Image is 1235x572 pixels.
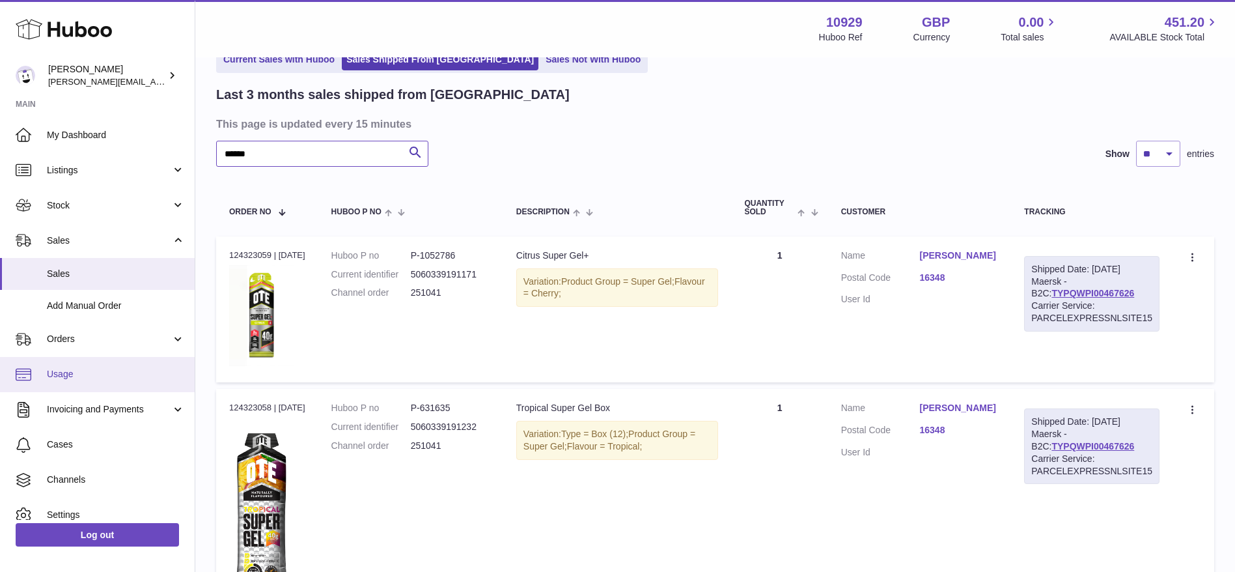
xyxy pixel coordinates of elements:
a: 16348 [920,424,999,436]
span: Listings [47,164,171,177]
span: Settings [47,509,185,521]
span: Product Group = Super Gel; [523,429,695,451]
dt: Postal Code [841,424,920,440]
dt: Huboo P no [331,250,411,262]
span: Sales [47,235,171,247]
a: TYPQWPI00467626 [1051,441,1134,451]
img: SUPER-GEL-LO-RES.png [229,265,294,366]
h2: Last 3 months sales shipped from [GEOGRAPHIC_DATA] [216,86,570,104]
span: Type = Box (12); [561,429,628,439]
a: [PERSON_NAME] [920,402,999,414]
span: Product Group = Super Gel; [561,276,674,287]
div: Maersk - B2C: [1024,408,1159,484]
span: Quantity Sold [744,199,794,216]
span: Huboo P no [331,208,382,216]
span: Cases [47,438,185,451]
dd: P-631635 [411,402,490,414]
div: Huboo Ref [819,31,863,44]
td: 1 [731,236,827,382]
span: Orders [47,333,171,345]
div: Carrier Service: PARCELEXPRESSNLSITE15 [1031,300,1152,324]
img: thomas@otesports.co.uk [16,66,35,85]
div: [PERSON_NAME] [48,63,165,88]
span: AVAILABLE Stock Total [1109,31,1219,44]
span: Order No [229,208,271,216]
dd: 251041 [411,440,490,452]
a: 16348 [920,272,999,284]
h3: This page is updated every 15 minutes [216,117,1211,131]
dd: 251041 [411,287,490,299]
div: Maersk - B2C: [1024,256,1159,332]
span: [PERSON_NAME][EMAIL_ADDRESS][DOMAIN_NAME] [48,76,261,87]
dt: Channel order [331,440,411,452]
span: Add Manual Order [47,300,185,312]
div: Carrier Service: PARCELEXPRESSNLSITE15 [1031,453,1152,478]
div: Currency [913,31,951,44]
span: Stock [47,199,171,212]
dd: 5060339191232 [411,421,490,433]
dt: Channel order [331,287,411,299]
div: Tropical Super Gel Box [516,402,719,414]
dd: P-1052786 [411,250,490,262]
dt: Postal Code [841,272,920,287]
div: Customer [841,208,999,216]
span: Channels [47,474,185,486]
div: Variation: [516,268,719,307]
dt: User Id [841,446,920,459]
span: 0.00 [1019,14,1044,31]
dd: 5060339191171 [411,268,490,281]
div: Shipped Date: [DATE] [1031,263,1152,276]
label: Show [1105,148,1130,160]
span: Total sales [1001,31,1059,44]
dt: Huboo P no [331,402,411,414]
a: 451.20 AVAILABLE Stock Total [1109,14,1219,44]
dt: Current identifier [331,268,411,281]
a: Current Sales with Huboo [219,49,339,70]
dt: User Id [841,293,920,306]
span: Usage [47,368,185,380]
span: entries [1187,148,1214,160]
a: Sales Not With Huboo [541,49,645,70]
span: 451.20 [1165,14,1204,31]
a: Log out [16,523,179,547]
div: 124323058 | [DATE] [229,402,305,414]
dt: Name [841,402,920,418]
a: 0.00 Total sales [1001,14,1059,44]
span: Flavour = Cherry; [523,276,705,299]
span: Invoicing and Payments [47,403,171,416]
span: Sales [47,268,185,280]
span: My Dashboard [47,129,185,141]
div: Citrus Super Gel+ [516,250,719,262]
div: Tracking [1024,208,1159,216]
div: 124323059 | [DATE] [229,250,305,261]
dt: Name [841,250,920,265]
a: [PERSON_NAME] [920,250,999,262]
dt: Current identifier [331,421,411,433]
strong: GBP [922,14,950,31]
a: Sales Shipped From [GEOGRAPHIC_DATA] [342,49,538,70]
div: Shipped Date: [DATE] [1031,416,1152,428]
strong: 10929 [826,14,863,31]
div: Variation: [516,421,719,460]
span: Flavour = Tropical; [567,441,643,451]
a: TYPQWPI00467626 [1051,288,1134,298]
span: Description [516,208,570,216]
